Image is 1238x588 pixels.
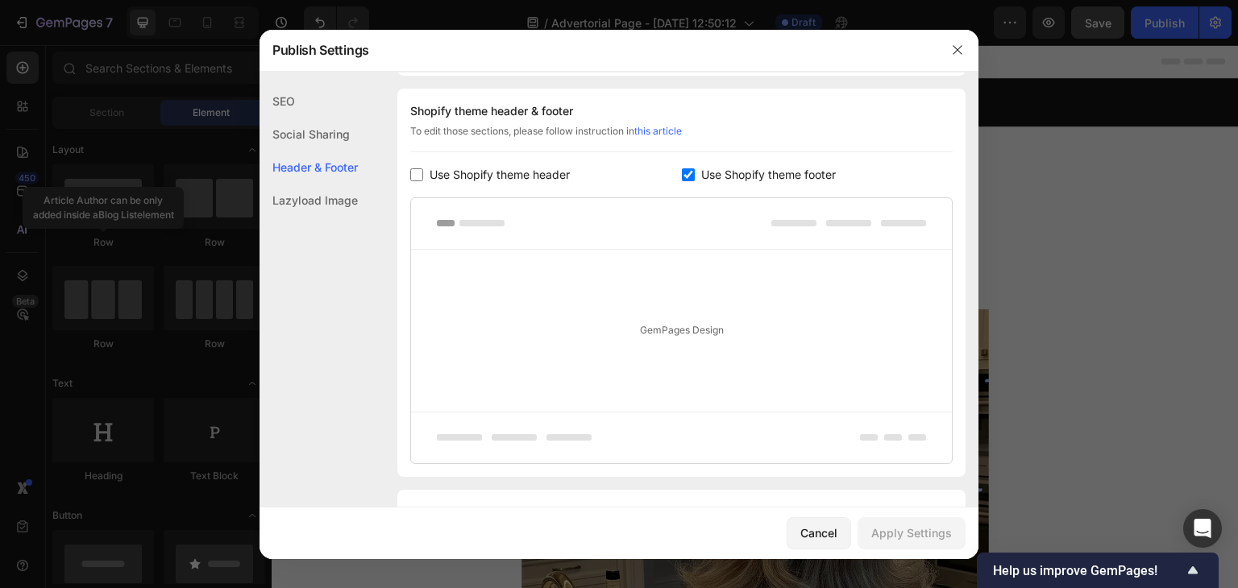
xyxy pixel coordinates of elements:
[701,165,836,184] span: Use Shopify theme footer
[871,524,952,541] div: Apply Settings
[260,29,937,71] div: Publish Settings
[993,563,1183,578] span: Help us improve GemPages!
[787,517,851,549] button: Cancel
[1183,509,1222,548] div: Open Intercom Messenger
[410,101,953,121] div: Shopify theme header & footer
[430,165,570,184] span: Use Shopify theme header
[858,517,966,549] button: Apply Settings
[404,40,438,74] img: gempages_561138115327034224-06d1c3b9-e3ad-45da-8615-0f0c49f7d4b1.png
[250,120,717,211] h1: ¿Cabello fino? La ciencia demuestra que ahora puedes reactivar tu ciclo de crecimiento capilar.
[260,151,358,184] div: Header & Footer
[251,223,639,236] strong: Por [PERSON_NAME], 47 años | Tendencias actuales | Publicado [DATE]
[993,561,1203,580] button: Show survey - Help us improve GemPages!
[260,118,358,151] div: Social Sharing
[260,184,358,217] div: Lazyload Image
[260,85,358,118] div: SEO
[411,250,952,412] div: GemPages Design
[634,125,682,137] a: this article
[444,48,563,68] h2: INKAFARMA LABS
[800,524,837,541] div: Cancel
[410,124,953,152] div: To edit those sections, please follow instruction in
[410,503,953,522] div: Lazyload Image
